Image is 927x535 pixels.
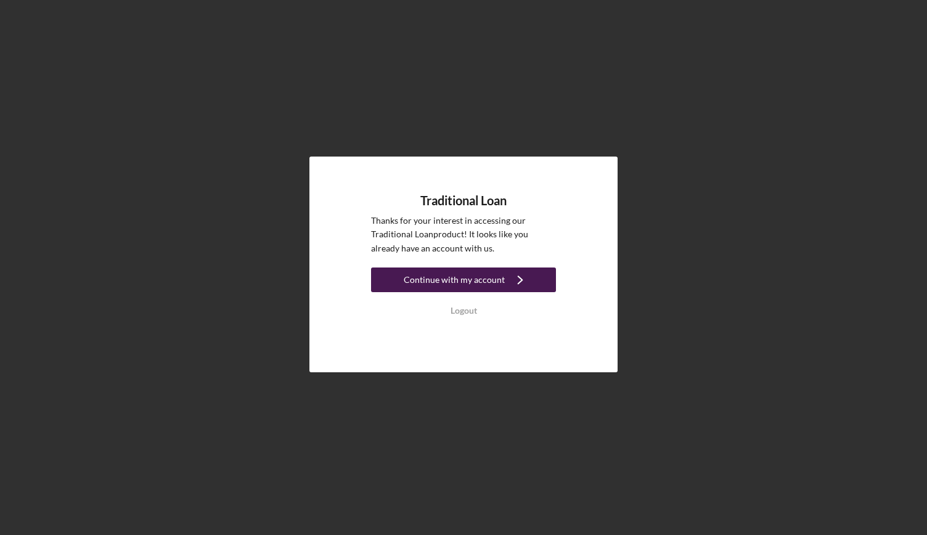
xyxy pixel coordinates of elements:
div: Logout [451,298,477,323]
button: Logout [371,298,556,323]
button: Continue with my account [371,267,556,292]
div: Continue with my account [404,267,505,292]
p: Thanks for your interest in accessing our Traditional Loan product! It looks like you already hav... [371,214,556,255]
h4: Traditional Loan [420,194,507,208]
a: Continue with my account [371,267,556,295]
